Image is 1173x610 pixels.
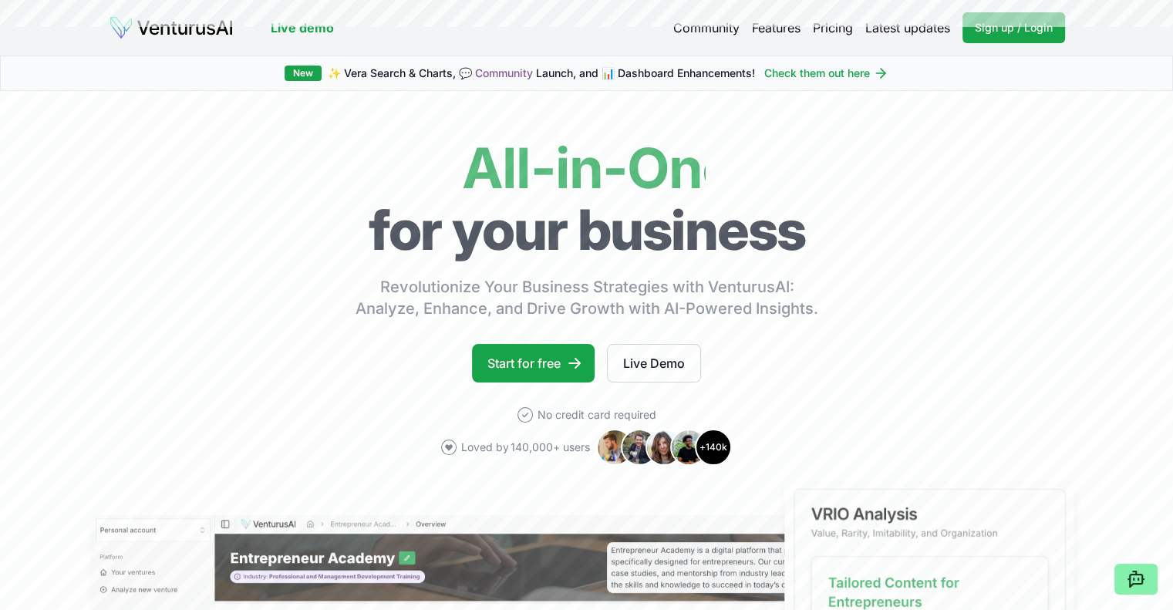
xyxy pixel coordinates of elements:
a: Sign up / Login [962,12,1065,43]
a: Community [475,66,533,79]
a: Start for free [472,344,595,383]
img: logo [109,15,234,40]
img: Avatar 2 [621,429,658,466]
a: Latest updates [865,19,950,37]
a: Pricing [813,19,853,37]
img: Avatar 1 [596,429,633,466]
a: Features [752,19,801,37]
div: New [285,66,322,81]
img: Avatar 4 [670,429,707,466]
span: Sign up / Login [975,20,1053,35]
img: Avatar 3 [645,429,683,466]
span: ✨ Vera Search & Charts, 💬 Launch, and 📊 Dashboard Enhancements! [328,66,755,81]
a: Community [673,19,740,37]
a: Live demo [271,19,334,37]
a: Check them out here [764,66,888,81]
a: Live Demo [607,344,701,383]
